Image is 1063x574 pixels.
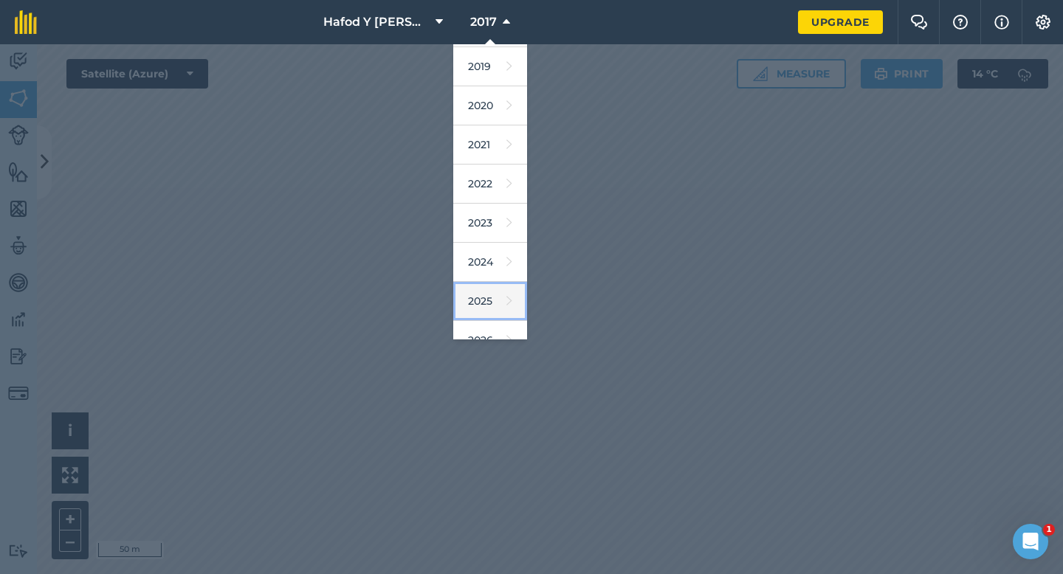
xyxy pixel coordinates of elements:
span: 1 [1043,524,1055,536]
a: 2019 [453,47,527,86]
img: svg+xml;base64,PHN2ZyB4bWxucz0iaHR0cDovL3d3dy53My5vcmcvMjAwMC9zdmciIHdpZHRoPSIxNyIgaGVpZ2h0PSIxNy... [994,13,1009,31]
a: 2023 [453,204,527,243]
img: A cog icon [1034,15,1052,30]
a: 2020 [453,86,527,125]
a: 2026 [453,321,527,360]
a: Upgrade [798,10,883,34]
iframe: Intercom live chat [1013,524,1048,559]
a: 2021 [453,125,527,165]
img: fieldmargin Logo [15,10,37,34]
span: 2017 [470,13,497,31]
span: Hafod Y [PERSON_NAME] [323,13,430,31]
a: 2025 [453,282,527,321]
img: A question mark icon [952,15,969,30]
img: Two speech bubbles overlapping with the left bubble in the forefront [910,15,928,30]
a: 2022 [453,165,527,204]
a: 2024 [453,243,527,282]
